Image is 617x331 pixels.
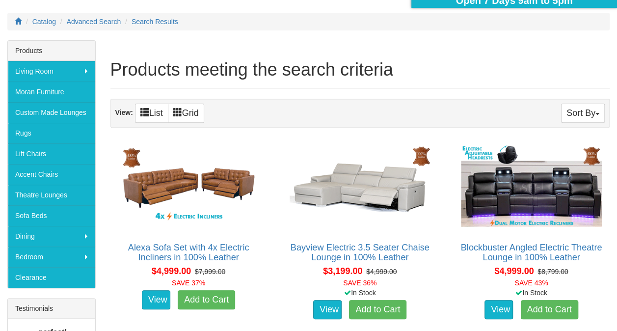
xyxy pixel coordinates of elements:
h1: Products meeting the search criteria [110,60,610,80]
a: List [135,104,168,123]
a: Living Room [8,61,95,82]
a: Bedroom [8,247,95,267]
a: Add to Cart [521,300,578,320]
button: Sort By [561,104,605,123]
font: SAVE 37% [172,279,205,287]
span: $4,999.00 [152,266,191,276]
span: $3,199.00 [323,266,362,276]
img: Blockbuster Angled Electric Theatre Lounge in 100% Leather [458,143,604,232]
a: Sofa Beds [8,205,95,226]
a: Catalog [32,18,56,26]
a: Dining [8,226,95,247]
a: View [313,300,342,320]
a: Clearance [8,267,95,288]
del: $8,799.00 [537,268,568,276]
div: Products [8,41,95,61]
a: Blockbuster Angled Electric Theatre Lounge in 100% Leather [460,243,602,262]
a: Custom Made Lounges [8,102,95,123]
a: Add to Cart [178,290,235,310]
a: View [142,290,170,310]
a: Alexa Sofa Set with 4x Electric Incliners in 100% Leather [128,243,249,262]
a: Theatre Lounges [8,185,95,205]
a: Bayview Electric 3.5 Seater Chaise Lounge in 100% Leather [291,243,429,262]
img: Alexa Sofa Set with 4x Electric Incliners in 100% Leather [116,143,262,232]
div: Testimonials [8,299,95,319]
div: In Stock [280,288,440,298]
span: $4,999.00 [494,266,534,276]
a: Moran Furniture [8,82,95,102]
a: Accent Chairs [8,164,95,185]
strong: View: [115,109,133,116]
div: In Stock [451,288,612,298]
a: View [484,300,513,320]
a: Rugs [8,123,95,143]
a: Advanced Search [67,18,121,26]
del: $4,999.00 [366,268,397,276]
a: Lift Chairs [8,143,95,164]
font: SAVE 36% [343,279,376,287]
font: SAVE 43% [514,279,548,287]
del: $7,999.00 [195,268,225,276]
a: Grid [168,104,204,123]
a: Search Results [132,18,178,26]
img: Bayview Electric 3.5 Seater Chaise Lounge in 100% Leather [287,143,433,232]
a: Add to Cart [349,300,406,320]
